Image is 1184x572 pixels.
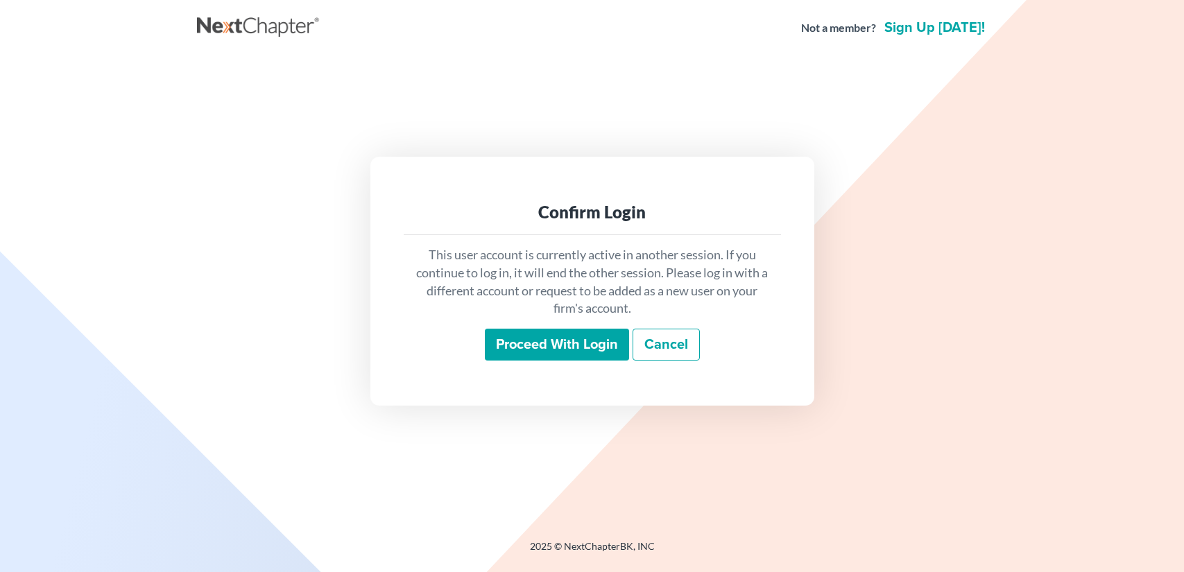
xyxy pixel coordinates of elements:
[197,539,988,564] div: 2025 © NextChapterBK, INC
[485,329,629,361] input: Proceed with login
[633,329,700,361] a: Cancel
[801,20,876,36] strong: Not a member?
[882,21,988,35] a: Sign up [DATE]!
[415,246,770,318] p: This user account is currently active in another session. If you continue to log in, it will end ...
[415,201,770,223] div: Confirm Login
